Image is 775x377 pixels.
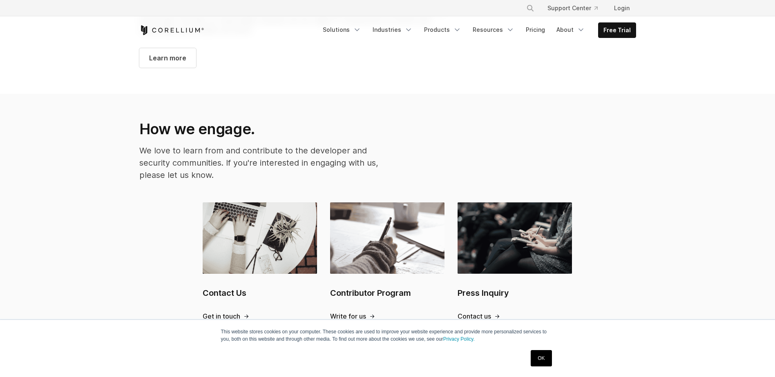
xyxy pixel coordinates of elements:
a: Login [607,1,636,16]
a: Support Center [541,1,604,16]
img: Contributor Program [330,202,444,273]
img: Contact Us [203,202,317,273]
a: Resources [468,22,519,37]
p: We love to learn from and contribute to the developer and security communities. If you're interes... [139,144,380,181]
a: About [552,22,590,37]
a: Contact Us Contact Us Get in touch [203,202,317,320]
a: Contributor Program Contributor Program Write for us [330,202,444,320]
div: Navigation Menu [516,1,636,16]
a: Press Inquiry Press Inquiry Contact us [458,202,572,320]
button: Search [523,1,538,16]
a: Privacy Policy. [443,336,475,342]
a: Products [419,22,466,37]
a: Corellium Home [139,25,204,35]
a: Pricing [521,22,550,37]
h2: Contributor Program [330,287,444,299]
h2: Contact Us [203,287,317,299]
a: Learn more [139,48,196,68]
span: Contact us [458,312,491,321]
a: OK [531,350,552,366]
span: Learn more [149,53,186,63]
span: Get in touch [203,312,240,321]
img: Press Inquiry [458,202,572,273]
span: Write for us [330,312,366,321]
h2: Press Inquiry [458,287,572,299]
a: Solutions [318,22,366,37]
a: Industries [368,22,418,37]
p: This website stores cookies on your computer. These cookies are used to improve your website expe... [221,328,554,343]
a: Free Trial [599,23,636,38]
h2: How we engage. [139,120,380,138]
div: Navigation Menu [318,22,636,38]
